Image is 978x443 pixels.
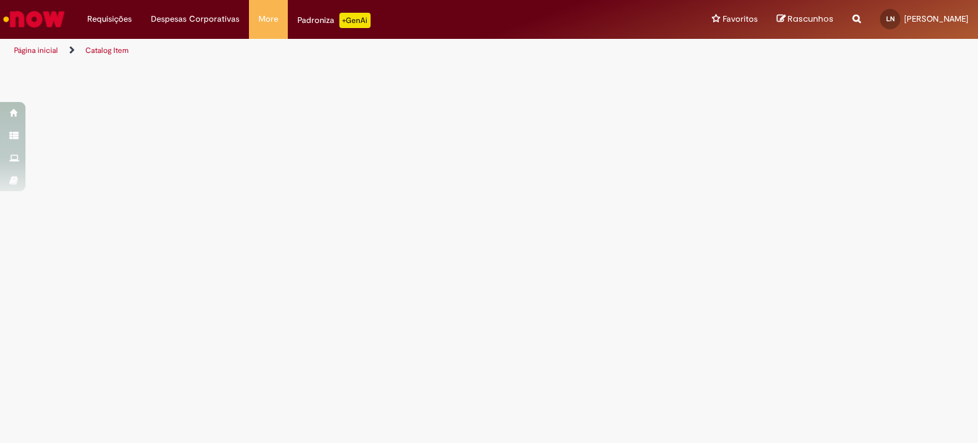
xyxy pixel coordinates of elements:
[339,13,371,28] p: +GenAi
[87,13,132,25] span: Requisições
[10,39,642,62] ul: Trilhas de página
[14,45,58,55] a: Página inicial
[723,13,758,25] span: Favoritos
[297,13,371,28] div: Padroniza
[151,13,239,25] span: Despesas Corporativas
[259,13,278,25] span: More
[788,13,833,25] span: Rascunhos
[1,6,67,32] img: ServiceNow
[85,45,129,55] a: Catalog Item
[886,15,895,23] span: LN
[777,13,833,25] a: Rascunhos
[904,13,968,24] span: [PERSON_NAME]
